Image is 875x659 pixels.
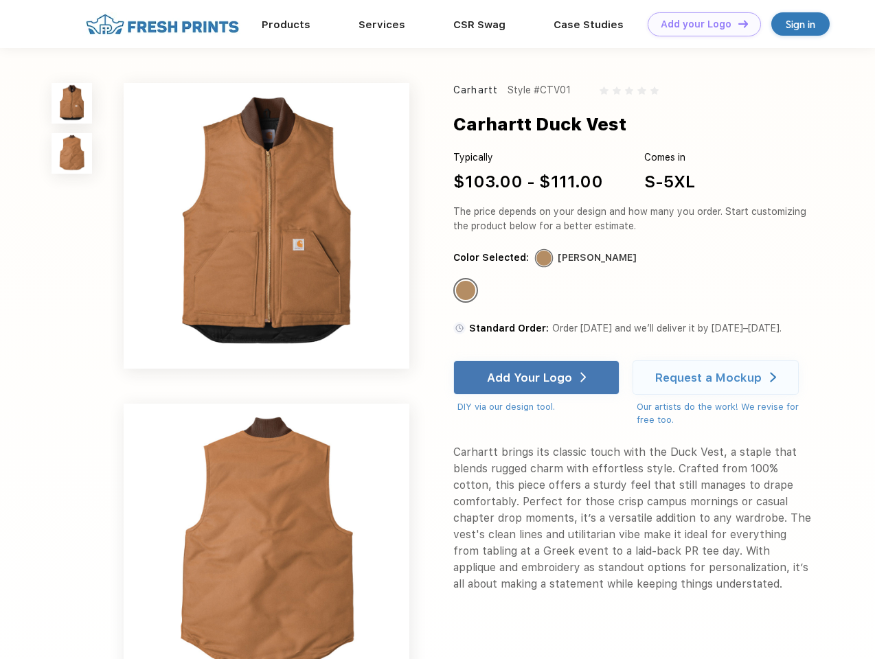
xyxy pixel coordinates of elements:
div: [PERSON_NAME] [558,251,637,265]
div: The price depends on your design and how many you order. Start customizing the product below for ... [453,205,812,233]
img: gray_star.svg [625,86,633,95]
img: fo%20logo%202.webp [82,12,243,36]
div: DIY via our design tool. [457,400,620,414]
img: DT [738,20,748,27]
div: Add your Logo [661,19,731,30]
img: func=resize&h=100 [52,133,92,174]
img: gray_star.svg [600,86,608,95]
div: Typically [453,150,603,165]
a: Products [262,19,310,31]
div: Color Selected: [453,251,529,265]
div: Carhartt [453,83,498,97]
div: Style #CTV01 [508,83,571,97]
div: Carhartt brings its classic touch with the Duck Vest, a staple that blends rugged charm with effo... [453,444,812,592]
img: white arrow [580,372,587,382]
div: Carhartt Duck Vest [453,111,626,137]
img: func=resize&h=640 [124,83,409,369]
div: Carhartt Brown [456,281,475,300]
img: gray_star.svg [650,86,659,95]
div: S-5XL [644,170,695,194]
span: Standard Order: [469,323,549,334]
img: standard order [453,322,466,334]
div: $103.00 - $111.00 [453,170,603,194]
div: Request a Mockup [655,371,762,384]
div: Sign in [786,16,815,32]
img: gray_star.svg [613,86,621,95]
img: gray_star.svg [637,86,646,95]
span: Order [DATE] and we’ll deliver it by [DATE]–[DATE]. [552,323,782,334]
a: Sign in [771,12,830,36]
img: func=resize&h=100 [52,83,92,124]
img: white arrow [770,372,776,382]
div: Add Your Logo [487,371,572,384]
div: Comes in [644,150,695,165]
div: Our artists do the work! We revise for free too. [637,400,812,427]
